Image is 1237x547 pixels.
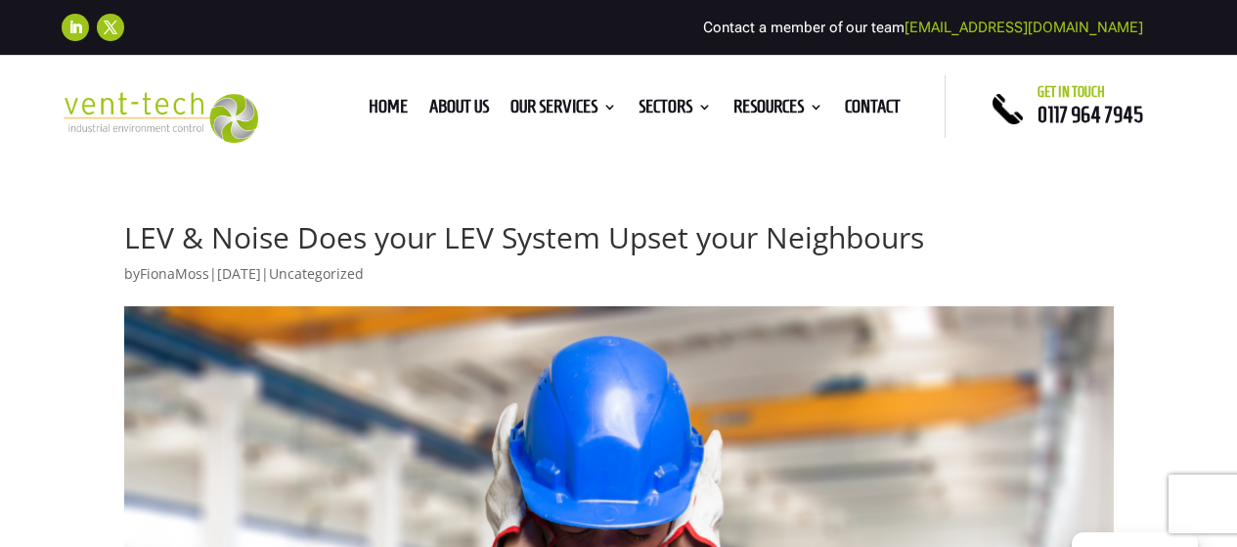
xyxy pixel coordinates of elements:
span: Contact a member of our team [703,19,1143,36]
a: 0117 964 7945 [1038,103,1143,126]
p: by | | [124,262,1114,300]
a: Home [369,100,408,121]
a: Sectors [639,100,712,121]
a: [EMAIL_ADDRESS][DOMAIN_NAME] [905,19,1143,36]
a: Our Services [510,100,617,121]
a: FionaMoss [140,264,209,283]
a: Uncategorized [269,264,364,283]
a: Resources [733,100,823,121]
img: 2023-09-27T08_35_16.549ZVENT-TECH---Clear-background [62,92,257,142]
a: Follow on LinkedIn [62,14,89,41]
span: Get in touch [1038,84,1105,100]
a: Follow on X [97,14,124,41]
a: About us [429,100,489,121]
h1: LEV & Noise Does your LEV System Upset your Neighbours [124,223,1114,262]
span: [DATE] [217,264,261,283]
a: Contact [845,100,901,121]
